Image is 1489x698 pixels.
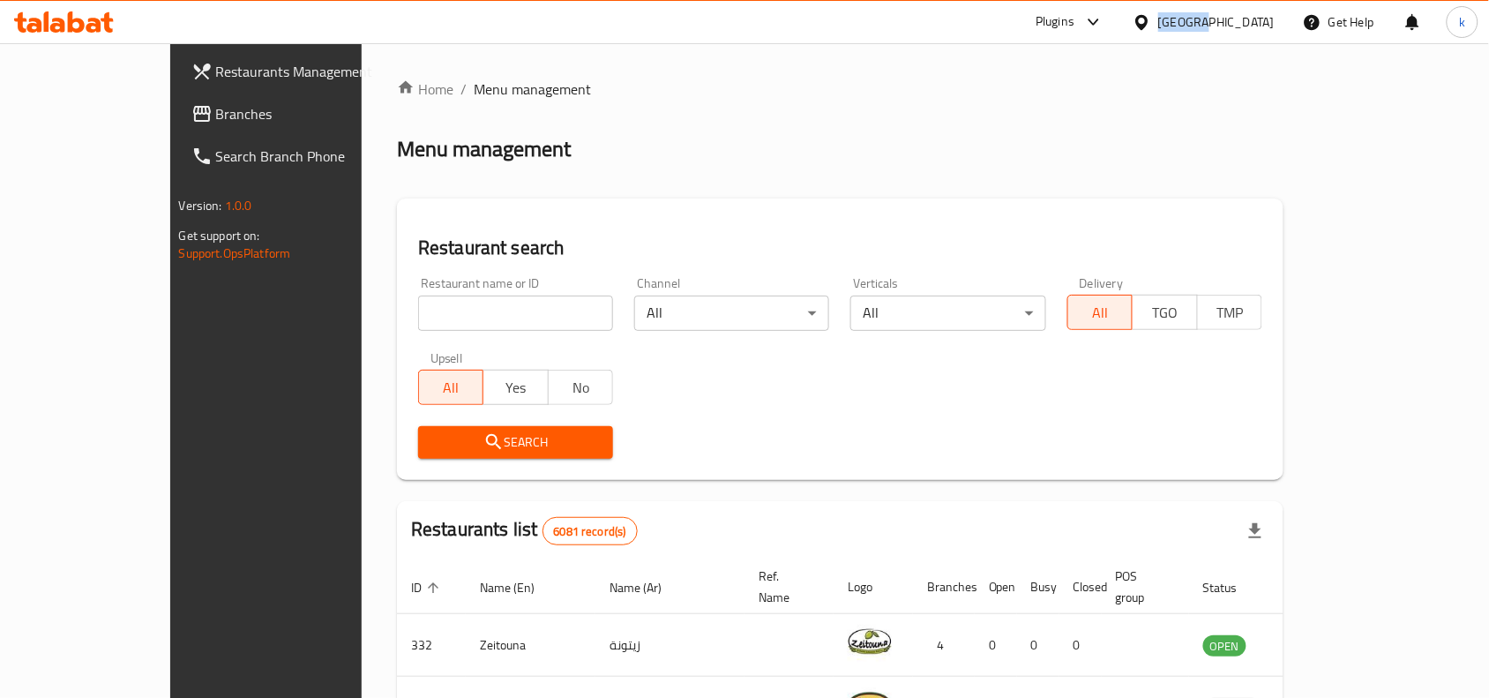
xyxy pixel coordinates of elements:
[1203,636,1246,657] span: OPEN
[1036,11,1074,33] div: Plugins
[411,516,638,545] h2: Restaurants list
[848,619,892,664] img: Zeitouna
[216,61,405,82] span: Restaurants Management
[1017,614,1059,677] td: 0
[850,296,1045,331] div: All
[466,614,595,677] td: Zeitouna
[1140,300,1190,326] span: TGO
[542,517,638,545] div: Total records count
[177,135,419,177] a: Search Branch Phone
[430,352,463,364] label: Upsell
[759,566,812,608] span: Ref. Name
[1132,295,1197,330] button: TGO
[1158,12,1275,32] div: [GEOGRAPHIC_DATA]
[418,296,613,331] input: Search for restaurant name or ID..
[483,370,548,405] button: Yes
[1205,300,1255,326] span: TMP
[1080,277,1124,289] label: Delivery
[418,235,1262,261] h2: Restaurant search
[177,50,419,93] a: Restaurants Management
[1059,560,1102,614] th: Closed
[397,79,1283,100] nav: breadcrumb
[1116,566,1168,608] span: POS group
[490,375,541,401] span: Yes
[460,79,467,100] li: /
[474,79,591,100] span: Menu management
[179,242,291,265] a: Support.OpsPlatform
[975,614,1017,677] td: 0
[1017,560,1059,614] th: Busy
[397,79,453,100] a: Home
[1234,510,1276,552] div: Export file
[610,577,685,598] span: Name (Ar)
[595,614,744,677] td: زيتونة
[418,426,613,459] button: Search
[411,577,445,598] span: ID
[418,370,483,405] button: All
[1203,577,1261,598] span: Status
[177,93,419,135] a: Branches
[179,224,260,247] span: Get support on:
[1459,12,1465,32] span: k
[397,135,571,163] h2: Menu management
[397,614,466,677] td: 332
[913,614,975,677] td: 4
[426,375,476,401] span: All
[1197,295,1262,330] button: TMP
[1067,295,1133,330] button: All
[834,560,913,614] th: Logo
[543,523,637,540] span: 6081 record(s)
[1059,614,1102,677] td: 0
[548,370,613,405] button: No
[634,296,829,331] div: All
[432,432,599,454] span: Search
[179,194,222,217] span: Version:
[975,560,1017,614] th: Open
[216,146,405,167] span: Search Branch Phone
[556,375,606,401] span: No
[480,577,557,598] span: Name (En)
[1203,635,1246,657] div: OPEN
[225,194,252,217] span: 1.0.0
[1075,300,1126,326] span: All
[913,560,975,614] th: Branches
[216,103,405,124] span: Branches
